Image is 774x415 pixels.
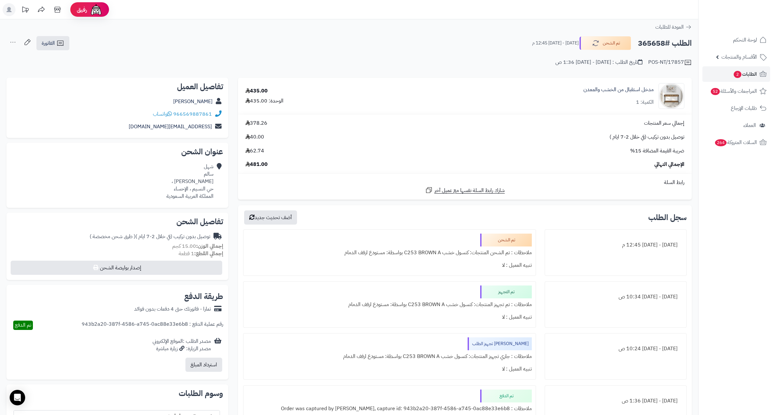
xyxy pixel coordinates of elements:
div: ملاحظات : Order was captured by [PERSON_NAME], capture id: 943b2a20-387f-4586-a745-0ac88e33e6b8 [247,402,531,415]
span: لوحة التحكم [733,35,757,44]
div: الكمية: 1 [636,99,654,106]
a: العملاء [702,118,770,133]
span: إجمالي سعر المنتجات [644,120,684,127]
h2: تفاصيل العميل [12,83,223,91]
span: طلبات الإرجاع [731,104,757,113]
div: [PERSON_NAME] تجهيز الطلب [468,337,532,350]
div: مصدر الطلب :الموقع الإلكتروني [153,338,211,352]
span: ضريبة القيمة المضافة 15% [630,147,684,155]
a: [EMAIL_ADDRESS][DOMAIN_NAME] [129,123,212,130]
div: تم الدفع [480,390,532,402]
small: 15.00 كجم [172,242,223,250]
button: إصدار بوليصة الشحن [11,261,222,275]
div: [DATE] - [DATE] 1:36 ص [549,395,682,407]
h2: طريقة الدفع [184,293,223,300]
div: ملاحظات : تم الشحن المنتجات: كنسول خشب C253 BROWN A بواسطة: مستودع ارفف الدمام [247,246,531,259]
div: تنبيه العميل : لا [247,363,531,375]
h3: سجل الطلب [648,214,687,221]
span: 378.26 [245,120,267,127]
div: تم الشحن [480,234,532,246]
span: العودة للطلبات [655,23,684,31]
a: تحديثات المنصة [17,3,33,18]
div: توصيل بدون تركيب (في خلال 2-7 ايام ) [90,233,210,240]
span: 481.00 [245,161,268,168]
img: 1734603253-220608010387-90x90.jpg [659,83,684,109]
div: Open Intercom Messenger [10,390,25,405]
span: تم الدفع [15,321,31,329]
div: تاريخ الطلب : [DATE] - [DATE] 1:36 ص [555,59,642,66]
div: شهل سالم [PERSON_NAME] ، حي النسيم ، الإحساء المملكة العربية السعودية [166,163,213,200]
span: شارك رابط السلة نفسها مع عميل آخر [434,187,505,194]
div: تم التجهيز [480,285,532,298]
small: [DATE] - [DATE] 12:45 م [532,40,579,46]
span: الفاتورة [42,39,55,47]
div: [DATE] - [DATE] 10:24 ص [549,343,682,355]
span: السلات المتروكة [714,138,757,147]
div: ملاحظات : تم تجهيز المنتجات: كنسول خشب C253 BROWN A بواسطة: مستودع ارفف الدمام [247,298,531,311]
h2: عنوان الشحن [12,148,223,156]
span: ( طرق شحن مخصصة ) [90,233,135,240]
span: 264 [715,139,727,146]
strong: إجمالي القطع: [194,250,223,257]
a: 966569887861 [173,110,212,118]
div: ملاحظات : جاري تجهيز المنتجات: كنسول خشب C253 BROWN A بواسطة: مستودع ارفف الدمام [247,350,531,363]
div: POS-NT/17857 [648,59,692,66]
a: العودة للطلبات [655,23,692,31]
div: تنبيه العميل : لا [247,259,531,272]
span: المراجعات والأسئلة [710,87,757,96]
a: المراجعات والأسئلة52 [702,83,770,99]
span: 62.74 [245,147,264,155]
span: الأقسام والمنتجات [721,53,757,62]
div: [DATE] - [DATE] 10:34 ص [549,291,682,303]
button: أضف تحديث جديد [244,210,297,225]
img: ai-face.png [90,3,103,16]
a: مدخل استقبال من الخشب والمعدن [583,86,654,93]
span: 40.00 [245,133,264,141]
a: لوحة التحكم [702,32,770,48]
h2: الطلب #365658 [638,37,692,50]
div: 435.00 [245,87,268,95]
strong: إجمالي الوزن: [196,242,223,250]
div: رابط السلة [241,179,689,186]
small: 1 قطعة [179,250,223,257]
a: طلبات الإرجاع [702,101,770,116]
span: الإجمالي النهائي [654,161,684,168]
span: 52 [711,88,720,95]
h2: تفاصيل الشحن [12,218,223,226]
span: رفيق [77,6,87,14]
span: توصيل بدون تركيب (في خلال 2-7 ايام ) [610,133,684,141]
span: العملاء [743,121,756,130]
a: شارك رابط السلة نفسها مع عميل آخر [425,186,505,194]
div: رقم عملية الدفع : 943b2a20-387f-4586-a745-0ac88e33e6b8 [82,321,223,330]
img: logo-2.png [730,17,768,31]
button: تم الشحن [580,36,631,50]
div: [DATE] - [DATE] 12:45 م [549,239,682,251]
a: [PERSON_NAME] [173,98,213,105]
div: تمارا - فاتورتك حتى 4 دفعات بدون فوائد [134,305,211,313]
div: مصدر الزيارة: زيارة مباشرة [153,345,211,352]
h2: وسوم الطلبات [12,390,223,397]
div: تنبيه العميل : لا [247,311,531,323]
a: السلات المتروكة264 [702,135,770,150]
span: 2 [734,71,741,78]
div: الوحدة: 435.00 [245,97,283,105]
span: الطلبات [733,70,757,79]
a: واتساب [153,110,172,118]
a: الطلبات2 [702,66,770,82]
a: الفاتورة [36,36,69,50]
button: استرداد المبلغ [185,358,222,372]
